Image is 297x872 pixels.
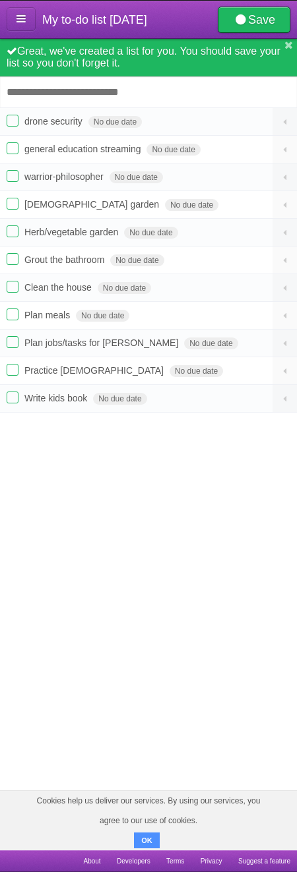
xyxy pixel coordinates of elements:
[7,225,18,237] label: Done
[124,227,178,239] span: No due date
[7,115,18,127] label: Done
[13,791,284,830] span: Cookies help us deliver our services. By using our services, you agree to our use of cookies.
[7,281,18,293] label: Done
[24,227,121,237] span: Herb/vegetable garden
[201,850,222,872] a: Privacy
[238,850,290,872] a: Suggest a feature
[88,116,142,128] span: No due date
[7,364,18,376] label: Done
[24,337,181,348] span: Plan jobs/tasks for [PERSON_NAME]
[24,171,107,182] span: warrior-philosopher
[7,170,18,182] label: Done
[24,144,145,154] span: general education streaming
[7,198,18,210] label: Done
[24,310,73,320] span: Plan meals
[7,253,18,265] label: Done
[166,850,184,872] a: Terms
[184,337,238,349] span: No due date
[98,282,151,294] span: No due date
[7,336,18,348] label: Done
[24,393,90,403] span: Write kids book
[24,365,167,376] span: Practice [DEMOGRAPHIC_DATA]
[134,832,160,848] button: OK
[24,199,162,210] span: [DEMOGRAPHIC_DATA] garden
[117,850,150,872] a: Developers
[7,392,18,403] label: Done
[93,393,147,405] span: No due date
[83,850,100,872] a: About
[7,308,18,320] label: Done
[24,116,86,127] span: drone security
[165,199,218,211] span: No due date
[170,365,223,377] span: No due date
[42,13,147,26] span: My to-do list [DATE]
[24,282,95,293] span: Clean the house
[110,254,164,266] span: No due date
[218,7,290,33] a: Save
[76,310,129,322] span: No due date
[110,171,163,183] span: No due date
[147,144,200,156] span: No due date
[7,142,18,154] label: Done
[24,254,108,265] span: Grout the bathroom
